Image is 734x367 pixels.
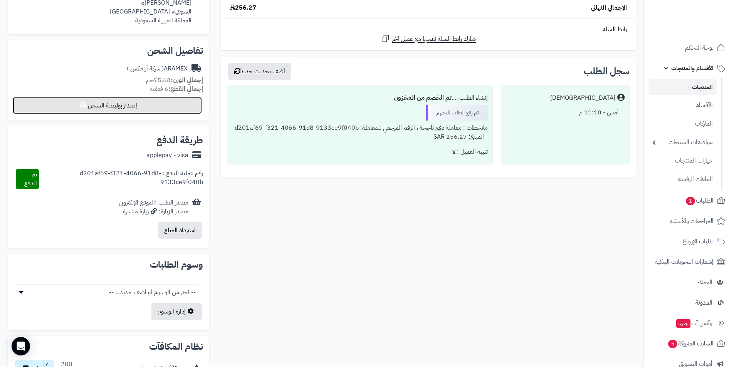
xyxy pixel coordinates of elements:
[695,297,712,308] span: المدونة
[12,337,30,355] div: Open Intercom Messenger
[676,319,690,328] span: جديد
[119,198,188,216] div: مصدر الطلب :الموقع الإلكتروني
[697,277,712,288] span: العملاء
[426,105,488,121] div: تم رفع الطلب للتجهيز
[648,79,717,95] a: المنتجات
[648,232,729,251] a: طلبات الإرجاع
[158,222,202,239] button: استرداد المبلغ
[151,303,202,320] a: إدارة الوسوم
[14,260,203,269] h2: وسوم الطلبات
[675,318,712,328] span: وآتس آب
[670,216,714,226] span: المراجعات والأسئلة
[648,273,729,292] a: العملاء
[24,170,37,188] span: تم الدفع
[584,67,630,76] h3: سجل الطلب
[14,285,199,300] span: -- اختر من الوسوم أو أضف جديد... --
[394,93,452,102] b: تم الخصم من المخزون
[550,94,615,102] div: [DEMOGRAPHIC_DATA]
[648,253,729,271] a: إشعارات التحويلات البنكية
[14,46,203,55] h2: تفاصيل الشحن
[392,35,476,44] span: شارك رابط السلة نفسها مع عميل آخر
[685,42,714,53] span: لوحة التحكم
[648,152,717,169] a: خيارات المنتجات
[648,314,729,332] a: وآتس آبجديد
[668,340,677,348] span: 5
[146,75,203,85] small: 5.68 كجم
[506,105,625,120] div: أمس - 11:10 م
[667,338,714,349] span: السلات المتروكة
[232,90,487,106] div: إنشاء الطلب ....
[14,342,203,351] h2: نظام المكافآت
[648,334,729,353] a: السلات المتروكة5
[146,151,188,160] div: applepay - visa
[232,144,487,159] div: تنبيه العميل : لا
[13,97,202,114] button: إصدار بوليصة الشحن
[232,121,487,144] div: ملاحظات : معاملة دفع ناجحة ، الرقم المرجعي للمعاملة: d201af69-f321-4066-91d8-9133ce9f040b - المبل...
[127,64,188,73] div: ARAMEX
[648,212,729,230] a: المراجعات والأسئلة
[655,256,714,267] span: إشعارات التحويلات البنكية
[671,63,714,74] span: الأقسام والمنتجات
[648,293,729,312] a: المدونة
[648,116,717,132] a: الماركات
[39,169,203,189] div: رقم عملية الدفع : d201af69-f321-4066-91d8-9133ce9f040b
[150,84,203,94] small: 6 قطعة
[156,136,203,145] h2: طريقة الدفع
[648,39,729,57] a: لوحة التحكم
[14,285,199,299] span: -- اختر من الوسوم أو أضف جديد... --
[648,134,717,151] a: مواصفات المنتجات
[648,191,729,210] a: الطلبات1
[230,3,256,12] span: 256.27
[591,3,627,12] span: الإجمالي النهائي
[168,84,203,94] strong: إجمالي القطع:
[224,25,633,34] div: رابط السلة
[228,63,291,80] button: أضف تحديث جديد
[127,64,164,73] span: ( شركة أرامكس )
[381,34,476,44] a: شارك رابط السلة نفسها مع عميل آخر
[119,207,188,216] div: مصدر الزيارة: زيارة مباشرة
[685,195,714,206] span: الطلبات
[686,197,695,205] span: 1
[682,236,714,247] span: طلبات الإرجاع
[648,171,717,188] a: الملفات الرقمية
[171,75,203,85] strong: إجمالي الوزن:
[648,97,717,114] a: الأقسام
